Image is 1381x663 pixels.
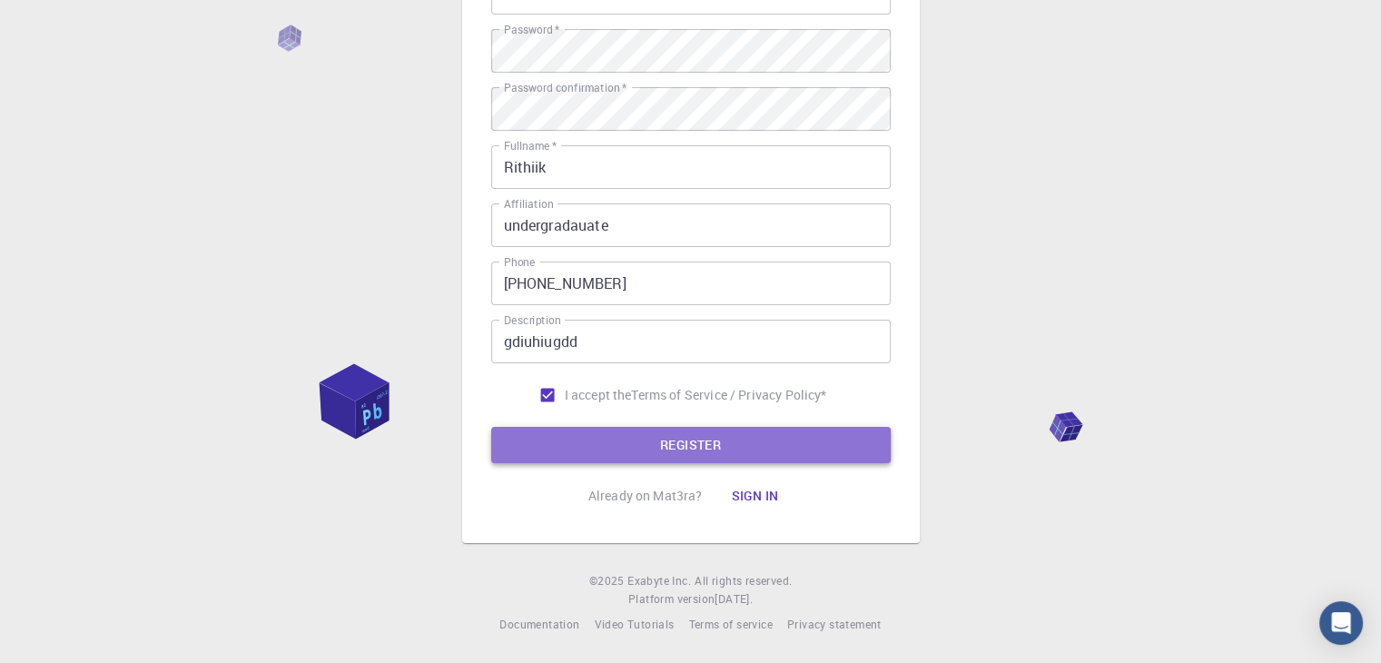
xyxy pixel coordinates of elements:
[588,487,703,505] p: Already on Mat3ra?
[627,572,691,590] a: Exabyte Inc.
[631,386,826,404] a: Terms of Service / Privacy Policy*
[627,573,691,588] span: Exabyte Inc.
[1319,601,1363,645] div: Open Intercom Messenger
[716,478,793,514] button: Sign in
[499,617,579,631] span: Documentation
[787,617,882,631] span: Privacy statement
[715,591,753,606] span: [DATE] .
[695,572,792,590] span: All rights reserved.
[688,616,772,634] a: Terms of service
[787,616,882,634] a: Privacy statement
[504,196,553,212] label: Affiliation
[631,386,826,404] p: Terms of Service / Privacy Policy *
[491,427,891,463] button: REGISTER
[504,80,626,95] label: Password confirmation
[715,590,753,609] a: [DATE].
[594,617,674,631] span: Video Tutorials
[504,312,561,328] label: Description
[504,22,559,37] label: Password
[688,617,772,631] span: Terms of service
[628,590,715,609] span: Platform version
[499,616,579,634] a: Documentation
[594,616,674,634] a: Video Tutorials
[565,386,632,404] span: I accept the
[504,254,535,270] label: Phone
[589,572,627,590] span: © 2025
[504,138,557,153] label: Fullname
